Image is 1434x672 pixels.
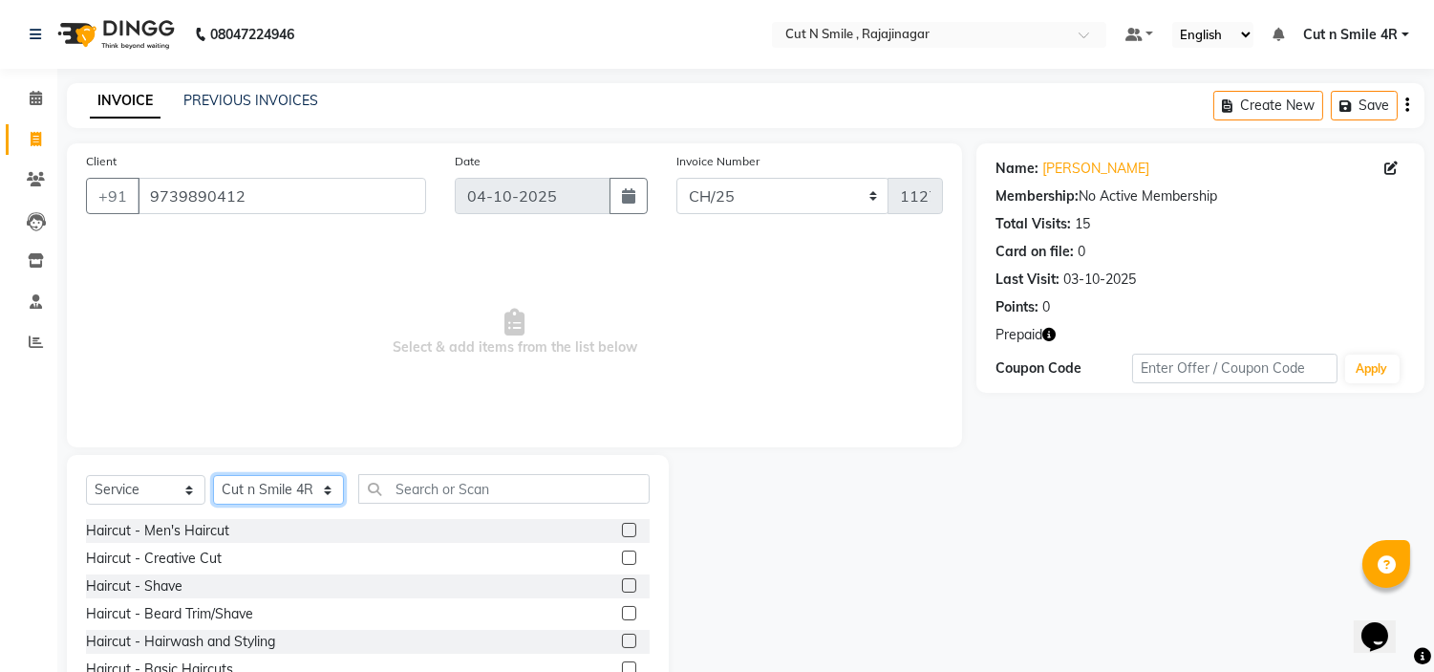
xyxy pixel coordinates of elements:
[995,214,1071,234] div: Total Visits:
[90,84,161,119] a: INVOICE
[455,153,481,170] label: Date
[86,549,222,569] div: Haircut - Creative Cut
[1078,242,1085,262] div: 0
[1042,297,1050,317] div: 0
[1132,354,1337,383] input: Enter Offer / Coupon Code
[995,358,1132,379] div: Coupon Code
[86,576,182,596] div: Haircut - Shave
[1331,91,1398,120] button: Save
[183,92,318,109] a: PREVIOUS INVOICES
[1063,270,1136,290] div: 03-10-2025
[676,153,760,170] label: Invoice Number
[86,632,275,652] div: Haircut - Hairwash and Styling
[1075,214,1090,234] div: 15
[86,237,943,428] span: Select & add items from the list below
[1042,159,1149,179] a: [PERSON_NAME]
[1345,355,1400,383] button: Apply
[995,186,1079,206] div: Membership:
[1354,596,1415,653] iframe: chat widget
[995,186,1405,206] div: No Active Membership
[210,8,294,61] b: 08047224946
[49,8,180,61] img: logo
[1213,91,1323,120] button: Create New
[995,297,1038,317] div: Points:
[358,474,650,504] input: Search or Scan
[995,159,1038,179] div: Name:
[86,521,229,541] div: Haircut - Men's Haircut
[86,178,139,214] button: +91
[86,153,117,170] label: Client
[1303,25,1398,45] span: Cut n Smile 4R
[995,325,1042,345] span: Prepaid
[995,242,1074,262] div: Card on file:
[138,178,426,214] input: Search by Name/Mobile/Email/Code
[995,270,1059,290] div: Last Visit:
[86,604,253,624] div: Haircut - Beard Trim/Shave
